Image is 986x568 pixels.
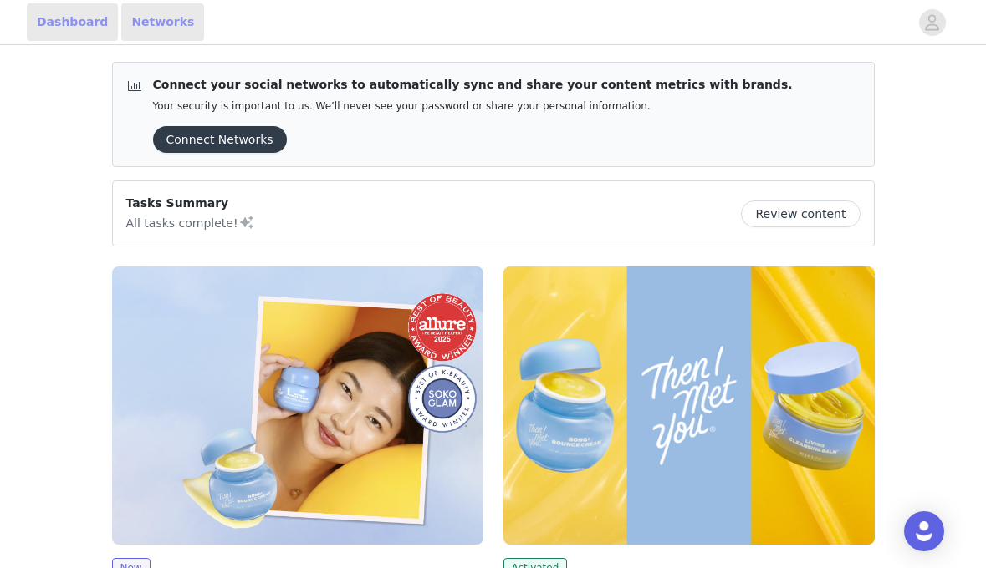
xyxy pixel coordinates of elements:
[153,100,793,113] p: Your security is important to us. We’ll never see your password or share your personal information.
[112,266,483,545] img: Then I Met You
[904,511,944,551] div: Open Intercom Messenger
[126,195,255,212] p: Tasks Summary
[153,126,287,153] button: Connect Networks
[27,3,118,41] a: Dashboard
[126,212,255,232] p: All tasks complete!
[503,266,875,545] img: Then I Met You
[924,9,940,36] div: avatar
[741,200,860,227] button: Review content
[153,76,793,94] p: Connect your social networks to automatically sync and share your content metrics with brands.
[121,3,204,41] a: Networks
